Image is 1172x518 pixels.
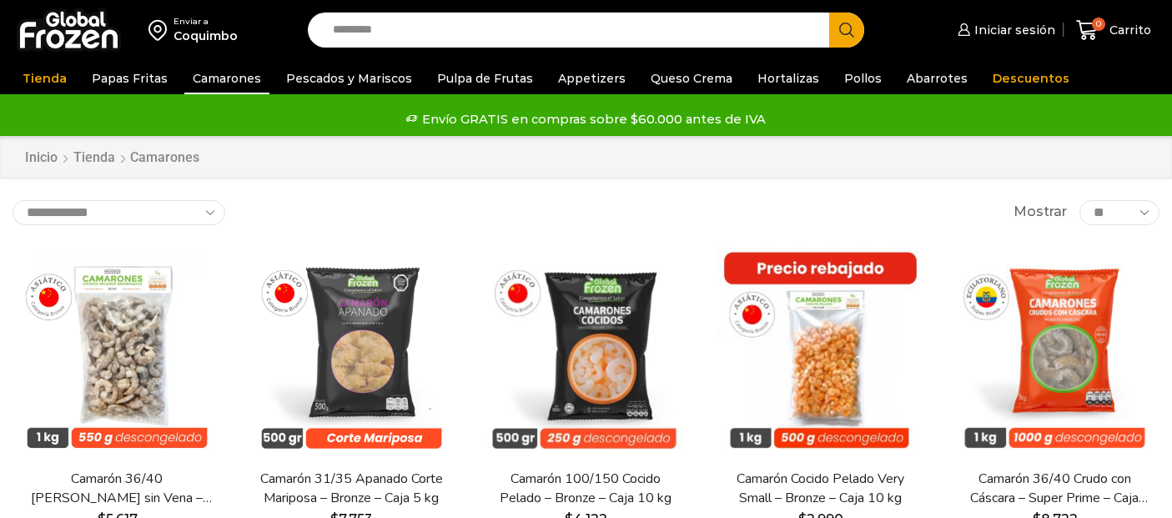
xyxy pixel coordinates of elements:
[550,63,634,94] a: Appetizers
[1092,18,1105,31] span: 0
[14,63,75,94] a: Tienda
[829,13,864,48] button: Search button
[23,470,212,508] a: Camarón 36/40 [PERSON_NAME] sin Vena – Bronze – Caja 10 kg
[836,63,890,94] a: Pollos
[642,63,741,94] a: Queso Crema
[13,200,225,225] select: Pedido de la tienda
[1072,11,1155,50] a: 0 Carrito
[24,148,199,168] nav: Breadcrumb
[184,63,269,94] a: Camarones
[174,28,238,44] div: Coquimbo
[83,63,176,94] a: Papas Fritas
[130,149,199,165] h1: Camarones
[1014,203,1067,222] span: Mostrar
[174,16,238,28] div: Enviar a
[429,63,541,94] a: Pulpa de Frutas
[984,63,1078,94] a: Descuentos
[727,470,915,508] a: Camarón Cocido Pelado Very Small – Bronze – Caja 10 kg
[73,148,116,168] a: Tienda
[258,470,446,508] a: Camarón 31/35 Apanado Corte Mariposa – Bronze – Caja 5 kg
[749,63,827,94] a: Hortalizas
[148,16,174,44] img: address-field-icon.svg
[961,470,1149,508] a: Camarón 36/40 Crudo con Cáscara – Super Prime – Caja 10 kg
[953,13,1055,47] a: Iniciar sesión
[1105,22,1151,38] span: Carrito
[898,63,976,94] a: Abarrotes
[24,148,58,168] a: Inicio
[492,470,681,508] a: Camarón 100/150 Cocido Pelado – Bronze – Caja 10 kg
[278,63,420,94] a: Pescados y Mariscos
[970,22,1055,38] span: Iniciar sesión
